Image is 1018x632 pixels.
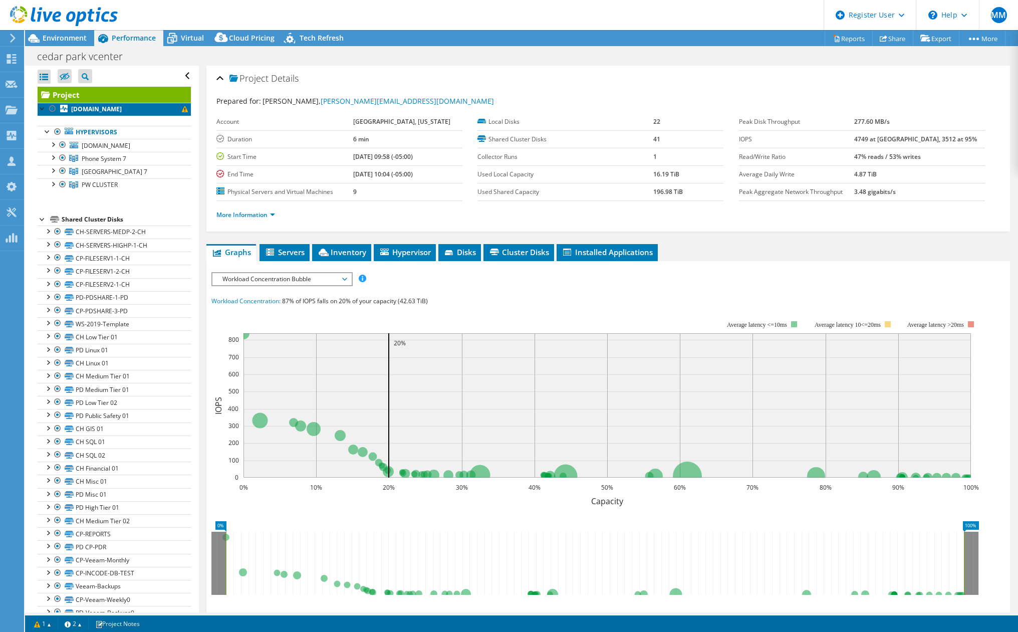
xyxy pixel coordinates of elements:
[38,357,191,370] a: CH Linux 01
[928,11,937,20] svg: \n
[88,617,147,630] a: Project Notes
[815,321,881,328] tspan: Average latency 10<=20ms
[229,33,275,43] span: Cloud Pricing
[38,317,191,330] a: WS-2019-Template
[854,135,977,143] b: 4749 at [GEOGRAPHIC_DATA], 3512 at 95%
[43,33,87,43] span: Environment
[38,178,191,191] a: PW CLUSTER
[477,152,653,162] label: Collector Runs
[38,409,191,422] a: PD Public Safety 01
[38,165,191,178] a: City Hall 7
[38,396,191,409] a: PD Low Tier 02
[739,134,855,144] label: IOPS
[58,617,89,630] a: 2
[265,247,305,257] span: Servers
[653,135,660,143] b: 41
[38,580,191,593] a: Veeam-Backups
[38,527,191,540] a: CP-REPORTS
[529,483,541,492] text: 40%
[959,31,1005,46] a: More
[38,540,191,553] a: PD CP-PDR
[38,554,191,567] a: CP-Veeam-Monthly
[82,154,126,163] span: Phone System 7
[353,187,357,196] b: 9
[820,483,832,492] text: 80%
[38,291,191,304] a: PD-PDSHARE-1-PD
[739,152,855,162] label: Read/Write Ratio
[217,273,346,285] span: Workload Concentration Bubble
[653,117,660,126] b: 22
[872,31,913,46] a: Share
[239,483,247,492] text: 0%
[854,117,890,126] b: 277.60 MB/s
[216,96,261,106] label: Prepared for:
[394,339,406,347] text: 20%
[38,606,191,619] a: PD-Veeam-Backups0
[674,483,686,492] text: 60%
[38,226,191,239] a: CH-SERVERS-MEDP-2-CH
[591,496,624,507] text: Capacity
[216,134,353,144] label: Duration
[82,167,147,176] span: [GEOGRAPHIC_DATA] 7
[228,370,239,378] text: 600
[228,335,239,344] text: 800
[71,105,122,113] b: [DOMAIN_NAME]
[310,483,322,492] text: 10%
[38,449,191,462] a: CH SQL 02
[854,170,877,178] b: 4.87 TiB
[38,103,191,116] a: [DOMAIN_NAME]
[216,187,353,197] label: Physical Servers and Virtual Machines
[477,134,653,144] label: Shared Cluster Disks
[353,152,413,161] b: [DATE] 09:58 (-05:00)
[653,187,683,196] b: 196.98 TiB
[211,247,251,257] span: Graphs
[38,501,191,514] a: PD High Tier 01
[38,87,191,103] a: Project
[825,31,873,46] a: Reports
[27,617,58,630] a: 1
[38,278,191,291] a: CP-FILESERV2-1-CH
[38,593,191,606] a: CP-Veeam-Weekly0
[38,475,191,488] a: CH Misc 01
[228,439,239,447] text: 200
[38,304,191,317] a: CP-PDSHARE-3-PD
[653,152,657,161] b: 1
[33,51,138,62] h1: cedar park vcenter
[383,483,395,492] text: 20%
[353,170,413,178] b: [DATE] 10:04 (-05:00)
[62,214,191,226] div: Shared Cluster Disks
[38,239,191,252] a: CH-SERVERS-HIGHP-1-CH
[38,265,191,278] a: CP-FILESERV1-2-CH
[213,396,224,414] text: IOPS
[211,297,281,305] span: Workload Concentration:
[456,483,468,492] text: 30%
[913,31,959,46] a: Export
[38,514,191,527] a: CH Medium Tier 02
[601,483,613,492] text: 50%
[443,247,476,257] span: Disks
[216,169,353,179] label: End Time
[38,344,191,357] a: PD Linux 01
[562,247,653,257] span: Installed Applications
[229,74,269,84] span: Project
[228,353,239,361] text: 700
[38,488,191,501] a: PD Misc 01
[739,117,855,127] label: Peak Disk Throughput
[746,483,758,492] text: 70%
[216,152,353,162] label: Start Time
[228,422,239,430] text: 300
[488,247,549,257] span: Cluster Disks
[963,483,978,492] text: 100%
[38,436,191,449] a: CH SQL 01
[82,141,130,150] span: [DOMAIN_NAME]
[300,33,344,43] span: Tech Refresh
[477,169,653,179] label: Used Local Capacity
[854,152,921,161] b: 47% reads / 53% writes
[353,117,450,126] b: [GEOGRAPHIC_DATA], [US_STATE]
[216,210,275,219] a: More Information
[38,462,191,475] a: CH Financial 01
[477,187,653,197] label: Used Shared Capacity
[739,169,855,179] label: Average Daily Write
[235,473,238,482] text: 0
[38,370,191,383] a: CH Medium Tier 01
